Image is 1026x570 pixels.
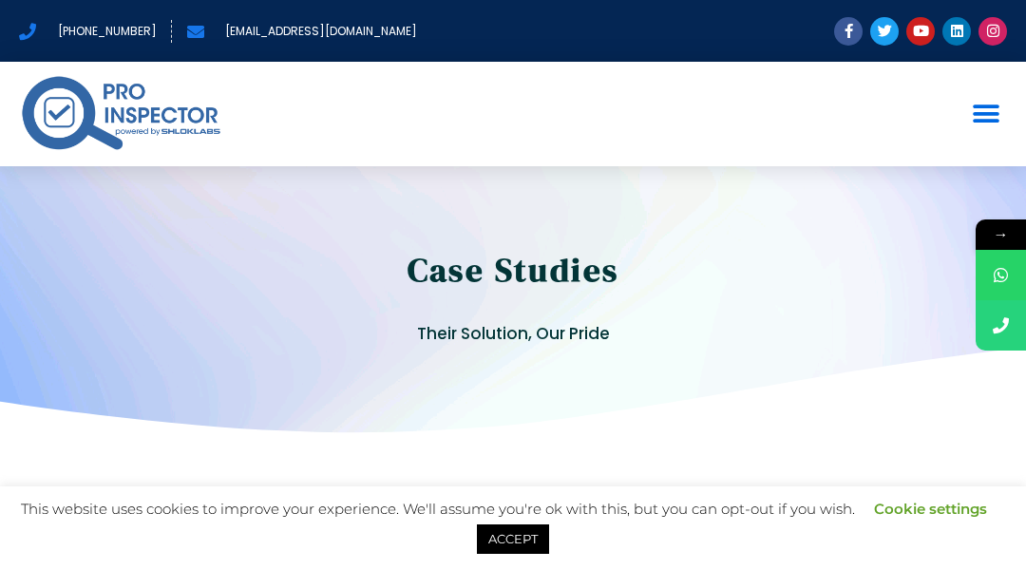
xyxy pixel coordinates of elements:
h3: Pro-Inspector [14,476,1012,508]
img: pro-inspector-logo [19,71,223,156]
div: Their Solution, Our Pride [56,317,970,350]
span: → [976,219,1026,250]
a: [EMAIL_ADDRESS][DOMAIN_NAME] [187,20,418,43]
span: [PHONE_NUMBER] [53,20,157,43]
div: Menu Toggle [964,92,1007,135]
h1: Case Studies [56,242,970,299]
a: ACCEPT [477,524,549,554]
span: [EMAIL_ADDRESS][DOMAIN_NAME] [220,20,417,43]
a: Cookie settings [874,500,987,518]
span: This website uses cookies to improve your experience. We'll assume you're ok with this, but you c... [21,500,1006,548]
